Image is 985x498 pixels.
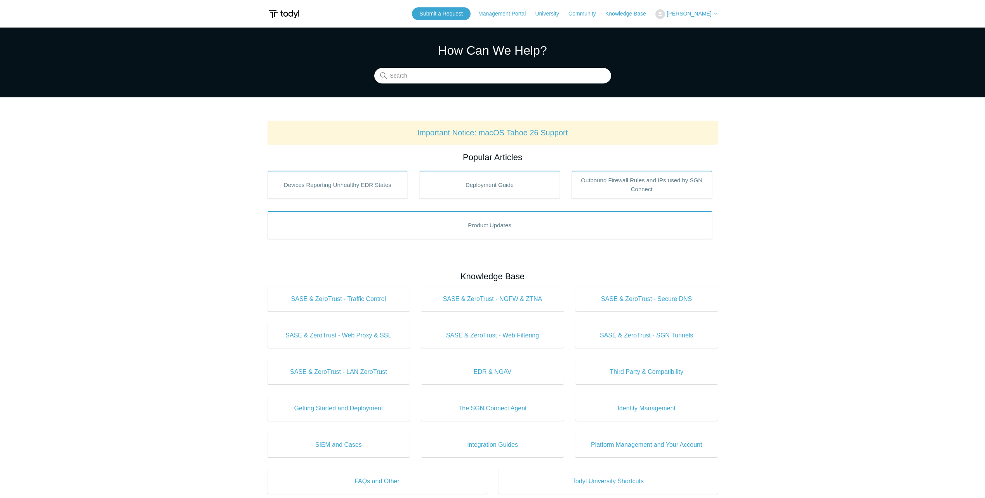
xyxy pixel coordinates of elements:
[499,469,718,494] a: Todyl University Shortcuts
[433,331,552,340] span: SASE & ZeroTrust - Web Filtering
[419,171,560,199] a: Deployment Guide
[268,287,410,311] a: SASE & ZeroTrust - Traffic Control
[279,477,475,486] span: FAQs and Other
[575,360,718,384] a: Third Party & Compatibility
[374,41,611,60] h1: How Can We Help?
[535,10,566,18] a: University
[268,270,718,283] h2: Knowledge Base
[433,367,552,377] span: EDR & NGAV
[279,294,398,304] span: SASE & ZeroTrust - Traffic Control
[421,287,564,311] a: SASE & ZeroTrust - NGFW & ZTNA
[279,331,398,340] span: SASE & ZeroTrust - Web Proxy & SSL
[587,331,706,340] span: SASE & ZeroTrust - SGN Tunnels
[279,440,398,450] span: SIEM and Cases
[433,440,552,450] span: Integration Guides
[575,287,718,311] a: SASE & ZeroTrust - Secure DNS
[279,404,398,413] span: Getting Started and Deployment
[510,477,706,486] span: Todyl University Shortcuts
[421,396,564,421] a: The SGN Connect Agent
[421,323,564,348] a: SASE & ZeroTrust - Web Filtering
[268,360,410,384] a: SASE & ZeroTrust - LAN ZeroTrust
[268,7,301,21] img: Todyl Support Center Help Center home page
[605,10,654,18] a: Knowledge Base
[268,396,410,421] a: Getting Started and Deployment
[572,171,712,199] a: Outbound Firewall Rules and IPs used by SGN Connect
[268,432,410,457] a: SIEM and Cases
[575,323,718,348] a: SASE & ZeroTrust - SGN Tunnels
[417,128,568,137] a: Important Notice: macOS Tahoe 26 Support
[268,469,487,494] a: FAQs and Other
[268,151,718,164] h2: Popular Articles
[268,171,408,199] a: Devices Reporting Unhealthy EDR States
[412,7,471,20] a: Submit a Request
[655,9,717,19] button: [PERSON_NAME]
[587,404,706,413] span: Identity Management
[433,404,552,413] span: The SGN Connect Agent
[421,432,564,457] a: Integration Guides
[568,10,604,18] a: Community
[587,367,706,377] span: Third Party & Compatibility
[268,211,712,239] a: Product Updates
[268,323,410,348] a: SASE & ZeroTrust - Web Proxy & SSL
[433,294,552,304] span: SASE & ZeroTrust - NGFW & ZTNA
[575,396,718,421] a: Identity Management
[575,432,718,457] a: Platform Management and Your Account
[667,10,711,17] span: [PERSON_NAME]
[587,440,706,450] span: Platform Management and Your Account
[374,68,611,84] input: Search
[279,367,398,377] span: SASE & ZeroTrust - LAN ZeroTrust
[478,10,533,18] a: Management Portal
[587,294,706,304] span: SASE & ZeroTrust - Secure DNS
[421,360,564,384] a: EDR & NGAV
